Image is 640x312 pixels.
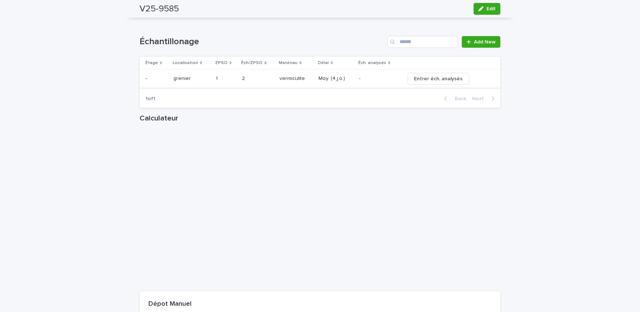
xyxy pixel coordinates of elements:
button: Next [469,95,500,102]
button: Back [438,95,469,102]
p: Localisation [173,59,198,67]
input: Search [387,36,457,48]
p: 1 [216,74,219,82]
p: Étage [145,59,158,67]
span: Edit [486,6,496,11]
p: ZPSO [215,59,228,67]
p: vermiculite [279,74,306,82]
p: Délai [318,59,329,67]
h2: V25-9585 [140,4,179,14]
span: Next [472,96,488,101]
a: Add New [462,36,500,48]
iframe: Calculateur [140,126,500,291]
p: 1 of 1 [140,90,161,108]
span: Entrer éch. analysés [414,75,463,83]
p: 2 [242,74,246,82]
p: Éch/ZPSO [241,59,263,67]
h2: Dépot Manuel [148,300,191,308]
p: Éch. analysés [358,59,386,67]
p: grenier [173,74,192,82]
p: Moy. (4 j.o.) [319,76,353,82]
p: Matériau [279,59,298,67]
h1: Calculateur [140,114,500,123]
p: - [359,74,362,82]
tr: -- greniergrenier 11 22 vermiculitevermiculite Moy. (4 j.o.)-- Entrer éch. analysés [140,70,500,88]
button: Edit [474,3,500,15]
span: Back [450,96,466,101]
h1: Échantillonage [140,36,384,47]
span: Add New [474,39,496,45]
p: - [145,74,149,82]
button: Entrer éch. analysés [408,73,469,85]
